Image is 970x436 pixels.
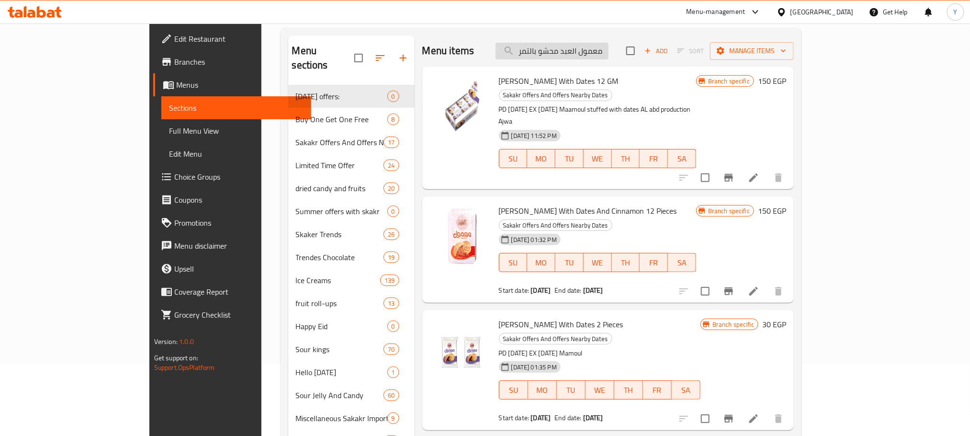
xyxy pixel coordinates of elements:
span: 0 [388,92,399,101]
span: Edit Menu [169,148,304,160]
div: Buy One Get One Free8 [288,108,415,131]
span: TU [559,256,580,270]
span: Version: [154,335,178,348]
div: items [380,275,399,286]
a: Support.OpsPlatform [154,361,215,374]
span: Ice Creams [296,275,381,286]
span: 24 [384,161,398,170]
div: [DATE] offers:0 [288,85,415,108]
span: Upsell [174,263,304,275]
a: Choice Groups [153,165,311,188]
div: Happy Eid0 [288,315,415,338]
a: Coverage Report [153,280,311,303]
span: SA [676,383,697,397]
span: 0 [388,322,399,331]
span: 1 [388,368,399,377]
span: 13 [384,299,398,308]
button: FR [640,253,668,272]
div: dried candy and fruits20 [288,177,415,200]
div: Sakakr Offers And Offers Nearby Dates [499,90,612,101]
span: Sour kings [296,344,384,355]
span: Grocery Checklist [174,309,304,321]
span: Select all sections [349,48,369,68]
p: PD [DATE] EX [DATE] Mamoul [499,347,700,359]
div: Buy One Get One Free [296,114,387,125]
div: [GEOGRAPHIC_DATA] [790,7,854,17]
span: SU [503,383,524,397]
div: items [383,160,399,171]
span: Menus [176,79,304,91]
span: Branch specific [709,320,758,329]
span: 1.0.0 [179,335,194,348]
span: 20 [384,184,398,193]
span: [DATE] offers: [296,91,387,102]
a: Edit Restaurant [153,27,311,50]
div: items [387,114,399,125]
span: MO [531,256,552,270]
button: delete [767,166,790,189]
span: [PERSON_NAME] With Dates And Cinnamon 12 Pieces [499,204,677,218]
b: [DATE] [531,412,551,424]
button: MO [527,149,555,168]
h2: Menu sections [292,44,354,72]
div: Miscellaneous Sakakr Imports [296,413,387,424]
span: Edit Restaurant [174,33,304,45]
span: Sakakr Offers And Offers Nearby Dates [296,137,384,148]
p: PD [DATE] EX [DATE] Maamoul stuffed with dates AL abd production Ajwa [499,103,696,127]
div: Hello Ramadan [296,367,387,378]
span: Sakakr Offers And Offers Nearby Dates [499,333,612,344]
a: Grocery Checklist [153,303,311,326]
div: items [387,413,399,424]
div: fruit roll-ups [296,298,384,309]
span: Sakakr Offers And Offers Nearby Dates [499,220,612,231]
span: Sour Jelly And Candy [296,390,384,401]
button: SU [499,149,528,168]
span: Promotions [174,217,304,229]
a: Sections [161,96,311,119]
div: items [387,206,399,217]
span: Full Menu View [169,125,304,137]
span: Coupons [174,194,304,206]
button: Add [641,44,671,58]
span: Branches [174,56,304,68]
a: Menu disclaimer [153,234,311,257]
span: Select to update [695,409,715,429]
span: Menu disclaimer [174,240,304,252]
span: 9 [388,414,399,423]
div: items [383,344,399,355]
span: 0 [388,207,399,216]
button: SA [668,253,696,272]
div: Monday offers: [296,91,387,102]
span: Add item [641,44,671,58]
span: Coverage Report [174,286,304,298]
span: Trendes Chocolate [296,252,384,263]
span: SA [672,152,692,166]
span: WE [587,256,608,270]
a: Branches [153,50,311,73]
span: Y [954,7,958,17]
span: Skaker Trends [296,229,384,240]
button: TH [614,380,643,400]
span: [DATE] 01:35 PM [508,363,561,372]
div: Happy Eid [296,321,387,332]
div: Summer offers with skakr [296,206,387,217]
span: Hello [DATE] [296,367,387,378]
button: FR [643,380,672,400]
a: Edit menu item [748,413,759,425]
button: TU [555,149,584,168]
button: TU [555,253,584,272]
button: TU [557,380,586,400]
img: Mamoul Al-Abd Stuffed With Dates 2 Pieces [430,318,491,379]
h6: 150 EGP [758,204,786,218]
span: Choice Groups [174,171,304,183]
div: items [383,252,399,263]
div: Limited Time Offer [296,160,384,171]
img: Mamoul Al-Abd Stuffed With Dates And Cinnamon 12 Pieces [430,204,491,265]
